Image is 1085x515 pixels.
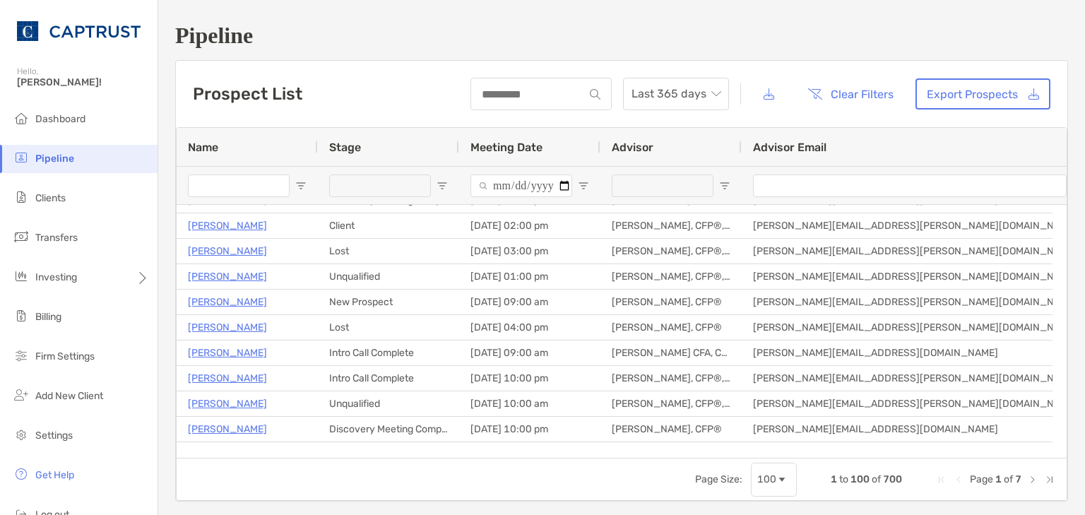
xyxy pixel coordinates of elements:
[850,473,870,485] span: 100
[188,141,218,154] span: Name
[318,366,459,391] div: Intro Call Complete
[13,109,30,126] img: dashboard icon
[612,141,653,154] span: Advisor
[459,417,600,442] div: [DATE] 10:00 pm
[797,78,904,109] button: Clear Filters
[35,390,103,402] span: Add New Client
[839,473,848,485] span: to
[329,141,361,154] span: Stage
[13,426,30,443] img: settings icon
[578,180,589,191] button: Open Filter Menu
[188,319,267,336] a: [PERSON_NAME]
[35,192,66,204] span: Clients
[188,395,267,413] a: [PERSON_NAME]
[318,264,459,289] div: Unqualified
[318,315,459,340] div: Lost
[13,268,30,285] img: investing icon
[193,84,302,104] h3: Prospect List
[188,174,290,197] input: Name Filter Input
[35,311,61,323] span: Billing
[600,391,742,416] div: [PERSON_NAME], CFP®, CFA
[953,474,964,485] div: Previous Page
[318,417,459,442] div: Discovery Meeting Complete
[459,315,600,340] div: [DATE] 04:00 pm
[751,463,797,497] div: Page Size
[470,174,572,197] input: Meeting Date Filter Input
[13,228,30,245] img: transfers icon
[318,213,459,238] div: Client
[318,239,459,264] div: Lost
[35,350,95,362] span: Firm Settings
[188,242,267,260] a: [PERSON_NAME]
[459,290,600,314] div: [DATE] 09:00 am
[600,417,742,442] div: [PERSON_NAME], CFP®
[35,430,73,442] span: Settings
[600,442,742,467] div: [PERSON_NAME], CFP®, CFA
[188,420,267,438] a: [PERSON_NAME]
[831,473,837,485] span: 1
[459,239,600,264] div: [DATE] 03:00 pm
[970,473,993,485] span: Page
[13,189,30,206] img: clients icon
[915,78,1050,109] a: Export Prospects
[35,469,74,481] span: Get Help
[13,466,30,483] img: get-help icon
[13,386,30,403] img: add_new_client icon
[35,232,78,244] span: Transfers
[175,23,1068,49] h1: Pipeline
[35,271,77,283] span: Investing
[459,264,600,289] div: [DATE] 01:00 pm
[188,344,267,362] a: [PERSON_NAME]
[753,141,826,154] span: Advisor Email
[459,213,600,238] div: [DATE] 02:00 pm
[600,341,742,365] div: [PERSON_NAME] CFA, CAIA, CFP®
[318,341,459,365] div: Intro Call Complete
[872,473,881,485] span: of
[600,366,742,391] div: [PERSON_NAME], CFP®, CDFA®
[188,293,267,311] p: [PERSON_NAME]
[470,141,542,154] span: Meeting Date
[17,6,141,57] img: CAPTRUST Logo
[459,442,600,467] div: [DATE] 10:00 am
[318,391,459,416] div: Unqualified
[600,264,742,289] div: [PERSON_NAME], CFP®, CeFT®
[600,290,742,314] div: [PERSON_NAME], CFP®
[719,180,730,191] button: Open Filter Menu
[13,347,30,364] img: firm-settings icon
[1027,474,1038,485] div: Next Page
[17,76,149,88] span: [PERSON_NAME]!
[459,391,600,416] div: [DATE] 10:00 am
[13,307,30,324] img: billing icon
[295,180,307,191] button: Open Filter Menu
[1015,473,1021,485] span: 7
[600,213,742,238] div: [PERSON_NAME], CFP®, CDFA®
[318,290,459,314] div: New Prospect
[757,473,776,485] div: 100
[188,268,267,285] a: [PERSON_NAME]
[1044,474,1055,485] div: Last Page
[995,473,1002,485] span: 1
[35,113,85,125] span: Dashboard
[695,473,742,485] div: Page Size:
[590,89,600,100] img: input icon
[936,474,947,485] div: First Page
[753,174,1067,197] input: Advisor Email Filter Input
[883,473,902,485] span: 700
[35,153,74,165] span: Pipeline
[13,149,30,166] img: pipeline icon
[459,341,600,365] div: [DATE] 09:00 am
[188,217,267,235] a: [PERSON_NAME]
[600,315,742,340] div: [PERSON_NAME], CFP®
[632,78,721,109] span: Last 365 days
[437,180,448,191] button: Open Filter Menu
[600,239,742,264] div: [PERSON_NAME], CFP®, CHFC®
[1004,473,1013,485] span: of
[188,369,267,387] a: [PERSON_NAME]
